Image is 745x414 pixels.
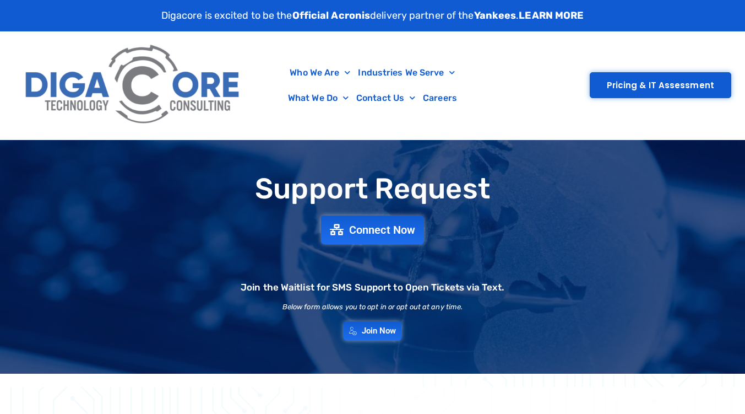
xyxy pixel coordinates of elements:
strong: Official Acronis [292,9,371,21]
a: Contact Us [352,85,419,111]
span: Pricing & IT Assessment [607,81,714,89]
p: Digacore is excited to be the delivery partner of the . [161,8,584,23]
h2: Below form allows you to opt in or opt out at any time. [282,303,463,310]
span: Connect Now [349,224,415,235]
a: Careers [419,85,461,111]
h1: Support Request [6,173,739,205]
img: Digacore Logo [19,37,247,134]
a: Pricing & IT Assessment [590,72,731,98]
a: Industries We Serve [354,60,459,85]
span: Join Now [362,327,396,335]
a: Who We Are [286,60,354,85]
a: What We Do [284,85,352,111]
a: Connect Now [321,216,424,244]
h2: Join the Waitlist for SMS Support to Open Tickets via Text. [241,283,504,292]
nav: Menu [253,60,492,111]
strong: Yankees [474,9,516,21]
a: Join Now [344,321,402,341]
a: LEARN MORE [519,9,584,21]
